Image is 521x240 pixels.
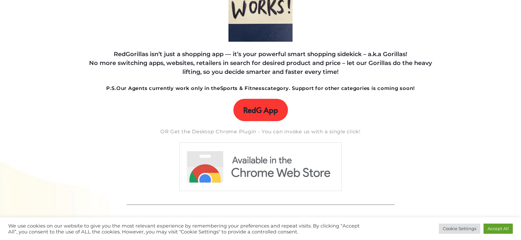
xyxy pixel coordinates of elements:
[8,223,362,235] div: We use cookies on our website to give you the most relevant experience by remembering your prefer...
[233,99,288,121] a: RedG App
[179,142,342,191] img: RedGorillas Shopping App!
[82,128,439,136] h5: OR Get the Desktop Chrome Plugin - You can invoke us with a single click!
[106,85,116,91] strong: P.S.
[243,105,278,115] span: RedG App
[106,85,415,91] strong: Our Agents currently work only in the category. Support for other categories is coming soon!
[220,85,265,91] strong: Sports & Fitness
[484,224,513,234] a: Accept All
[439,224,480,234] a: Cookie Settings
[82,50,439,76] h4: RedGorillas isn’t just a shopping app — it’s your powerful smart shopping sidekick – a.k.a Gorill...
